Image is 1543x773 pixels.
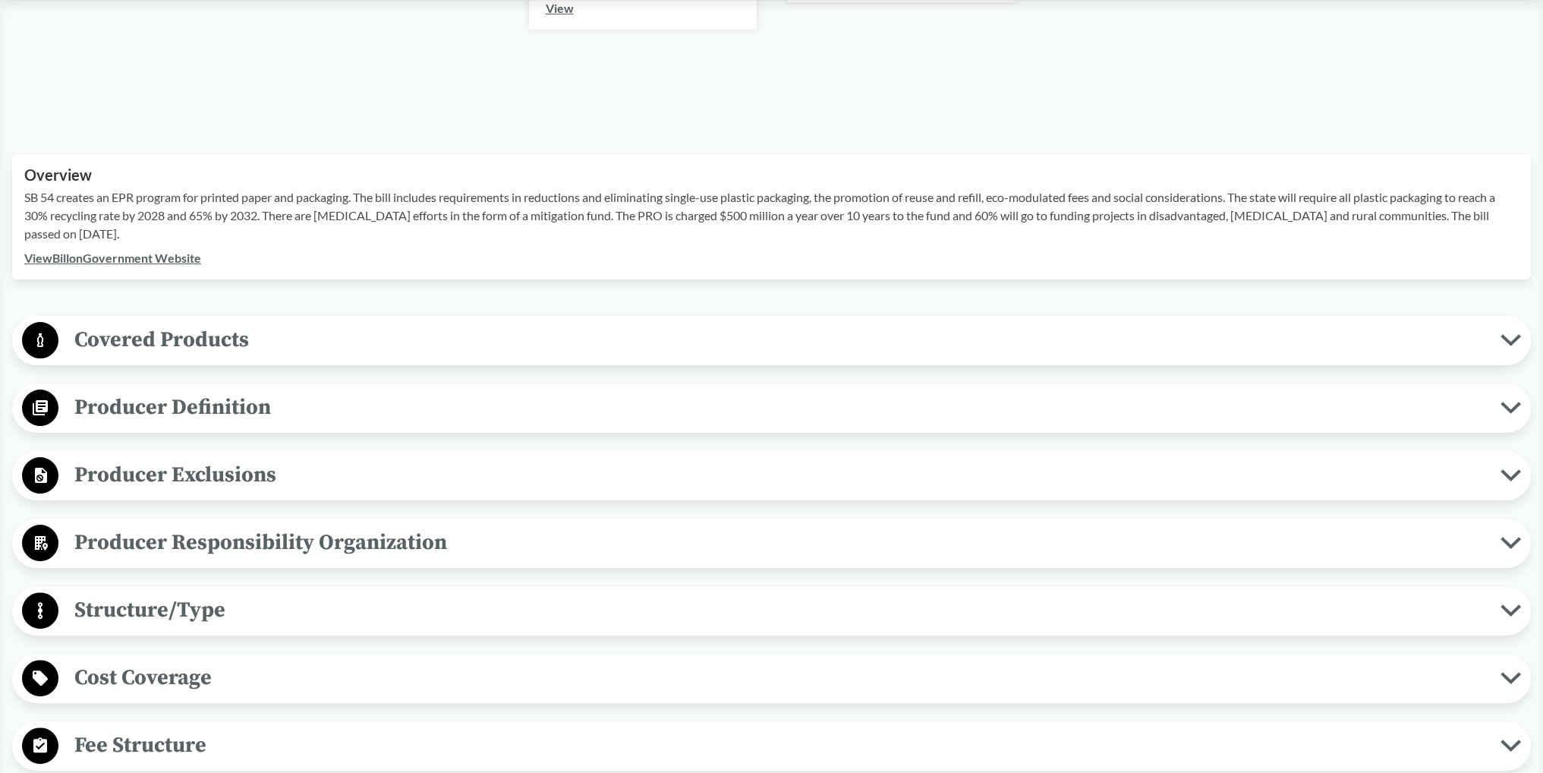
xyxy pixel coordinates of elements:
span: Cost Coverage [58,661,1500,695]
a: View [546,1,574,15]
p: SB 54 creates an EPR program for printed paper and packaging. The bill includes requirements in r... [24,188,1519,243]
span: Producer Exclusions [58,458,1500,492]
button: Structure/Type [17,592,1526,630]
span: Structure/Type [58,593,1500,627]
button: Cost Coverage [17,659,1526,698]
a: ViewBillonGovernment Website [24,251,201,265]
span: Producer Responsibility Organization [58,525,1500,560]
span: Fee Structure [58,728,1500,762]
button: Covered Products [17,321,1526,360]
button: Producer Responsibility Organization [17,524,1526,563]
button: Producer Definition [17,389,1526,428]
h2: Overview [24,166,1519,184]
span: Covered Products [58,323,1500,357]
button: Producer Exclusions [17,456,1526,495]
span: Producer Definition [58,390,1500,424]
button: Fee Structure [17,727,1526,765]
